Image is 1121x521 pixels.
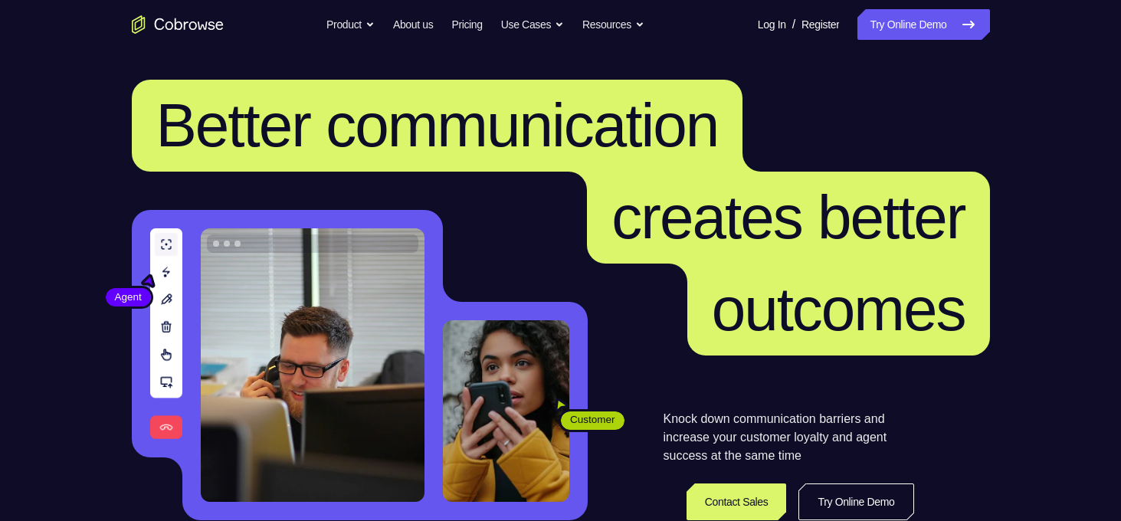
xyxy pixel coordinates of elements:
[582,9,644,40] button: Resources
[501,9,564,40] button: Use Cases
[712,275,965,343] span: outcomes
[451,9,482,40] a: Pricing
[201,228,424,502] img: A customer support agent talking on the phone
[132,15,224,34] a: Go to the home page
[801,9,839,40] a: Register
[443,320,569,502] img: A customer holding their phone
[798,483,913,520] a: Try Online Demo
[156,91,719,159] span: Better communication
[758,9,786,40] a: Log In
[326,9,375,40] button: Product
[687,483,787,520] a: Contact Sales
[664,410,914,465] p: Knock down communication barriers and increase your customer loyalty and agent success at the sam...
[393,9,433,40] a: About us
[611,183,965,251] span: creates better
[792,15,795,34] span: /
[857,9,989,40] a: Try Online Demo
